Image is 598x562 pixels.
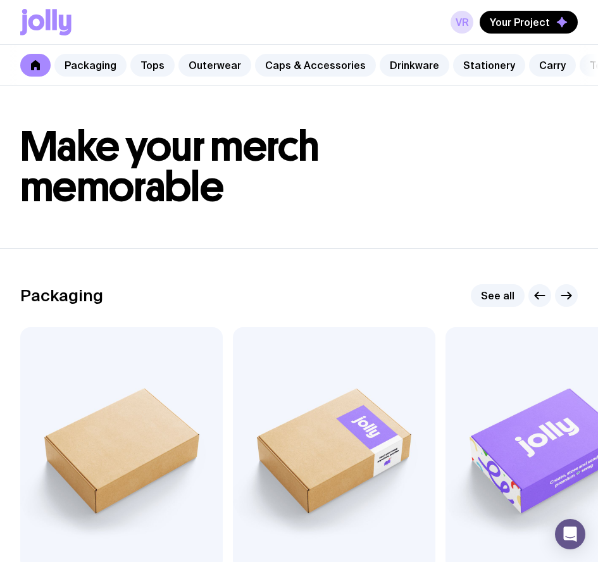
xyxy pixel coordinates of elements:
a: Outerwear [178,54,251,77]
button: Your Project [480,11,578,34]
div: Open Intercom Messenger [555,519,585,549]
a: Drinkware [380,54,449,77]
a: Carry [529,54,576,77]
a: Tops [130,54,175,77]
a: Stationery [453,54,525,77]
a: Packaging [54,54,127,77]
span: Your Project [490,16,550,28]
span: Make your merch memorable [20,122,320,212]
h2: Packaging [20,286,103,305]
a: VR [451,11,473,34]
a: Caps & Accessories [255,54,376,77]
a: See all [471,284,525,307]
